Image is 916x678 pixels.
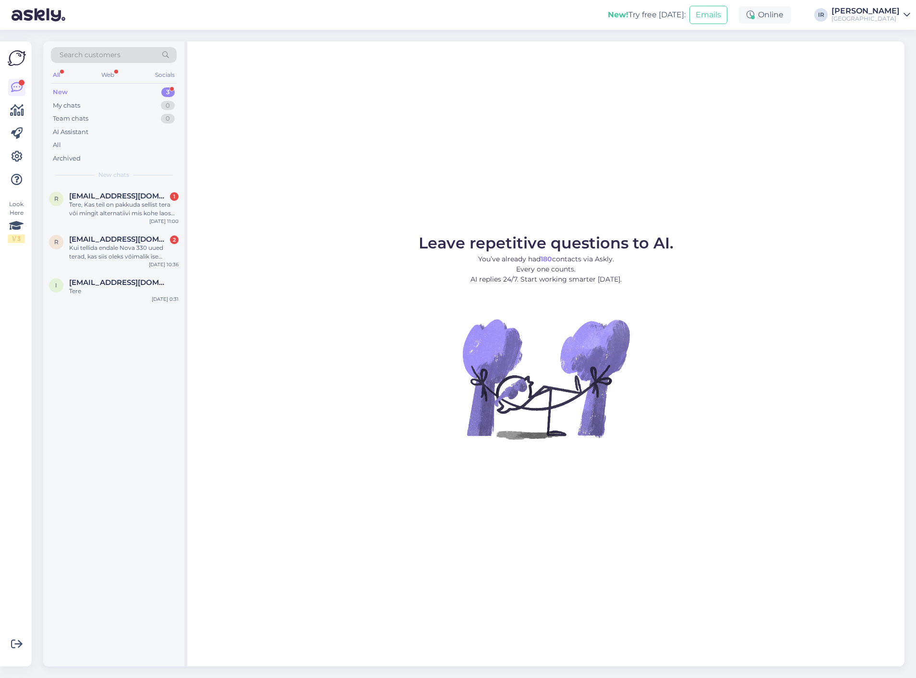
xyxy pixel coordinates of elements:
b: 180 [541,255,552,263]
span: Ingmar12345@gmail.com [69,278,169,287]
div: My chats [53,101,80,111]
div: Tere, Kas teil on pakkuda sellist tera või mingit alternatiivi mis kohe laos olemas? [URL][DOMAIN... [69,200,179,218]
a: [PERSON_NAME][GEOGRAPHIC_DATA] [832,7,910,23]
div: 0 [161,101,175,111]
div: 3 [161,87,175,97]
span: New chats [98,171,129,179]
div: Team chats [53,114,88,123]
div: 0 [161,114,175,123]
div: [PERSON_NAME] [832,7,900,15]
span: I [55,282,57,289]
div: [DATE] 10:36 [149,261,179,268]
span: Rodimaaivar21@gmail.com [69,235,169,244]
div: All [53,140,61,150]
div: 1 / 3 [8,234,25,243]
div: Look Here [8,200,25,243]
div: [GEOGRAPHIC_DATA] [832,15,900,23]
div: 1 [170,192,179,201]
div: IR [814,8,828,22]
span: Leave repetitive questions to AI. [419,234,674,252]
span: Search customers [60,50,121,60]
span: R [54,238,59,246]
img: Askly Logo [8,49,26,67]
div: All [51,69,62,81]
div: Tere [69,287,179,296]
div: 2 [170,235,179,244]
div: New [53,87,68,97]
div: Kui tellida endale Nova 330 uued terad, kas siis oleks võimalik ise [PERSON_NAME] järele tulla? [69,244,179,261]
div: Socials [153,69,177,81]
div: AI Assistant [53,127,88,137]
div: [DATE] 11:00 [149,218,179,225]
div: Online [739,6,791,24]
button: Emails [689,6,727,24]
div: Web [99,69,116,81]
b: New! [608,10,628,19]
p: You’ve already had contacts via Askly. Every one counts. AI replies 24/7. Start working smarter [... [419,254,674,284]
span: R [54,195,59,202]
span: Risto@vesimentor.ee [69,192,169,200]
div: [DATE] 0:31 [152,296,179,303]
div: Archived [53,154,81,163]
div: Try free [DATE]: [608,9,686,21]
img: No Chat active [459,292,632,465]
